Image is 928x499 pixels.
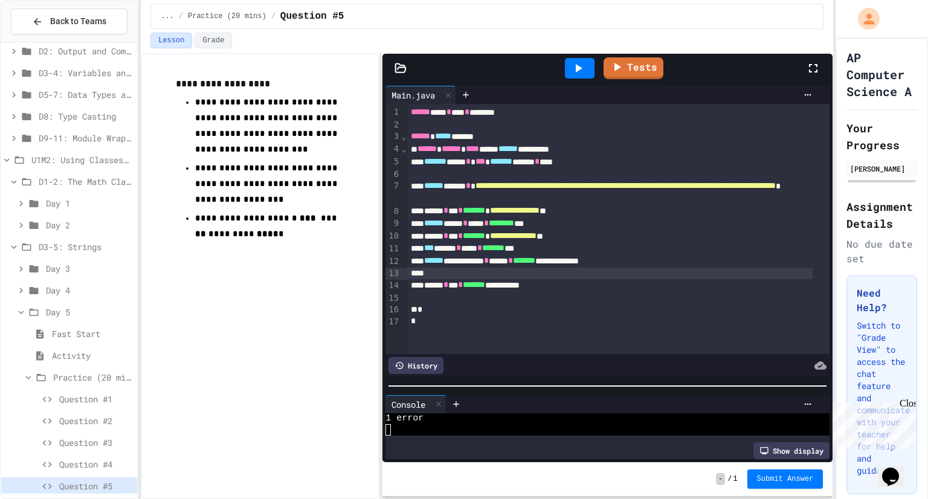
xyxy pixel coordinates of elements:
iframe: chat widget [877,451,916,487]
span: D2: Output and Compiling Code [39,45,132,57]
span: / [271,11,275,21]
div: Main.java [385,86,456,104]
div: 2 [385,119,401,131]
div: 16 [385,304,401,316]
span: Day 1 [46,197,132,210]
span: D8: Type Casting [39,110,132,123]
span: Activity [52,349,132,362]
div: Console [385,398,431,411]
span: Day 3 [46,262,132,275]
span: / [179,11,183,21]
div: No due date set [846,237,917,266]
div: 3 [385,130,401,143]
span: Practice (20 mins) [188,11,266,21]
span: ... [161,11,174,21]
span: Submit Answer [757,474,814,484]
div: History [388,357,443,374]
div: 15 [385,292,401,304]
span: Question #5 [280,9,344,24]
div: Chat with us now!Close [5,5,83,77]
span: D5-7: Data Types and Number Calculations [39,88,132,101]
div: 4 [385,143,401,156]
div: 5 [385,156,401,169]
div: 1 [385,106,401,119]
h1: AP Computer Science A [846,49,917,100]
div: [PERSON_NAME] [850,163,913,174]
h2: Assignment Details [846,198,917,232]
span: Day 4 [46,284,132,297]
h2: Your Progress [846,120,917,153]
span: Fold line [401,132,407,141]
span: 1 error [385,413,424,425]
div: 17 [385,316,401,328]
span: Day 5 [46,306,132,318]
p: Switch to "Grade View" to access the chat feature and communicate with your teacher for help and ... [857,320,907,477]
div: 11 [385,243,401,256]
span: D3-5: Strings [39,240,132,253]
div: Show display [753,442,830,459]
span: Question #1 [59,393,132,405]
span: U1M2: Using Classes and Objects [31,153,132,166]
div: 8 [385,205,401,218]
span: Question #5 [59,480,132,492]
div: 13 [385,268,401,280]
span: D3-4: Variables and Input [39,66,132,79]
span: Question #4 [59,458,132,471]
h3: Need Help? [857,286,907,315]
button: Back to Teams [11,8,127,34]
iframe: chat widget [828,398,916,449]
span: Question #2 [59,414,132,427]
div: Main.java [385,89,441,101]
span: D9-11: Module Wrap Up [39,132,132,144]
div: 9 [385,217,401,230]
span: Practice (20 mins) [53,371,132,384]
span: 1 [733,474,737,484]
button: Submit Answer [747,469,823,489]
div: 7 [385,180,401,205]
span: - [716,473,725,485]
div: 14 [385,280,401,292]
button: Grade [195,33,232,48]
span: D1-2: The Math Class [39,175,132,188]
div: 10 [385,230,401,243]
span: Day 2 [46,219,132,231]
button: Lesson [150,33,192,48]
span: Question #3 [59,436,132,449]
span: / [727,474,732,484]
div: Console [385,395,446,413]
div: My Account [845,5,883,33]
div: 12 [385,256,401,268]
span: Fast Start [52,327,132,340]
a: Tests [604,57,663,79]
span: Back to Teams [50,15,106,28]
div: 6 [385,169,401,181]
span: Fold line [401,144,407,153]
